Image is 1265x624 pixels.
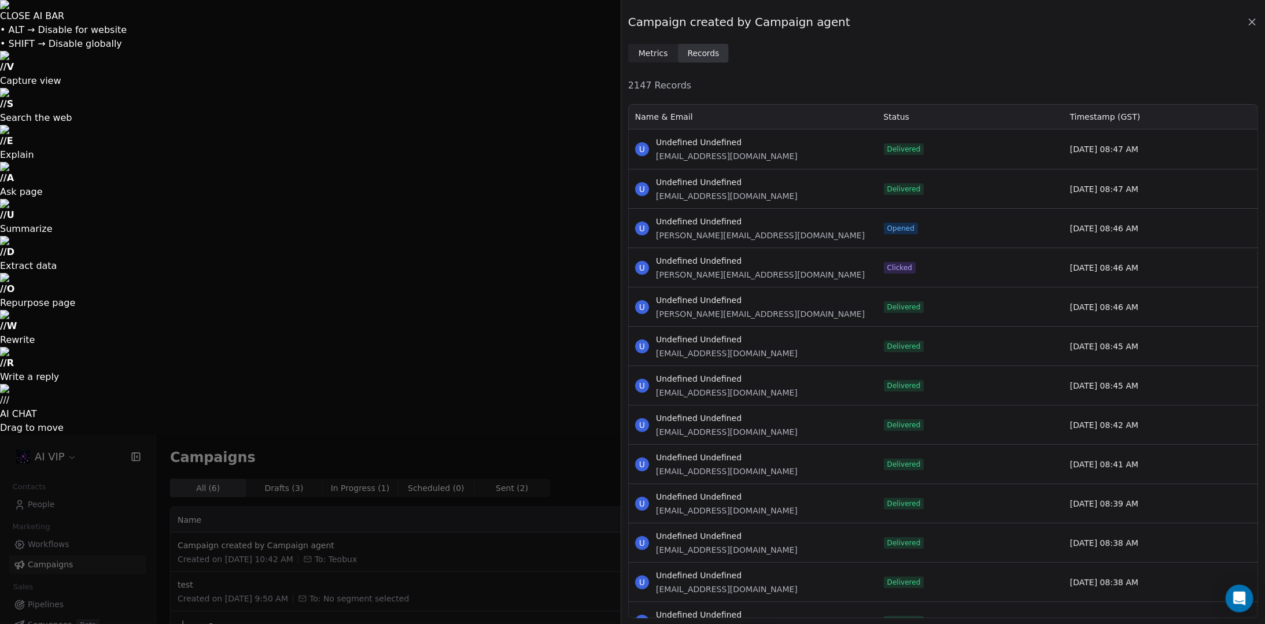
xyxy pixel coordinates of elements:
span: [DATE] 08:39 AM [1070,498,1138,509]
span: U [635,575,649,589]
span: Delivered [887,538,921,548]
span: [DATE] 08:38 AM [1070,537,1138,549]
span: [EMAIL_ADDRESS][DOMAIN_NAME] [656,584,798,595]
span: U [635,497,649,511]
span: [EMAIL_ADDRESS][DOMAIN_NAME] [656,544,798,556]
span: Undefined Undefined [656,530,798,542]
span: Delivered [887,578,921,587]
span: Undefined Undefined [656,609,798,621]
span: [DATE] 08:41 AM [1070,459,1138,470]
span: Delivered [887,499,921,508]
span: [DATE] 08:38 AM [1070,577,1138,588]
span: U [635,457,649,471]
span: [EMAIL_ADDRESS][DOMAIN_NAME] [656,466,798,477]
span: Delivered [887,460,921,469]
span: [EMAIL_ADDRESS][DOMAIN_NAME] [656,505,798,516]
span: Undefined Undefined [656,491,798,503]
span: U [635,536,649,550]
span: Undefined Undefined [656,452,798,463]
span: Undefined Undefined [656,570,798,581]
div: Open Intercom Messenger [1226,585,1253,612]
